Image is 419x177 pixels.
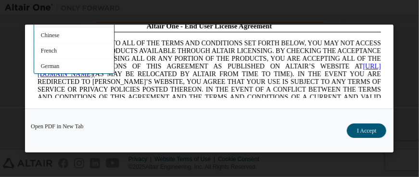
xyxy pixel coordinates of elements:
[41,63,60,69] span: German
[41,32,60,39] span: Chinese
[4,44,347,59] a: [URL][DOMAIN_NAME]
[4,21,347,113] span: IF YOU DO NOT AGREE TO ALL OF THE TERMS AND CONDITIONS SET FORTH BELOW, YOU MAY NOT ACCESS OR USE...
[41,47,57,54] span: French
[347,123,386,138] button: I Accept
[113,4,239,12] span: Altair One - End User License Agreement
[31,123,84,129] a: Open PDF in New Tab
